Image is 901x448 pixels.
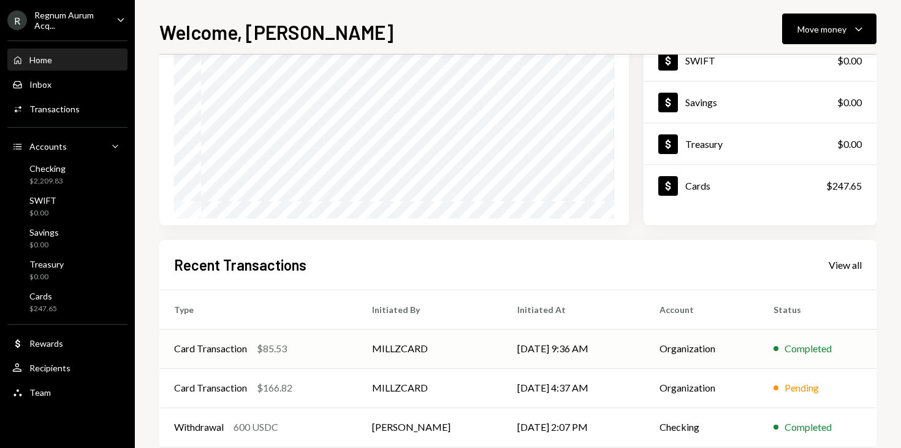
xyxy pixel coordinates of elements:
[29,227,59,238] div: Savings
[29,304,57,314] div: $247.65
[29,363,70,373] div: Recipients
[257,380,292,395] div: $166.82
[503,329,645,368] td: [DATE] 9:36 AM
[29,79,51,90] div: Inbox
[7,73,127,95] a: Inbox
[503,407,645,447] td: [DATE] 2:07 PM
[174,341,247,356] div: Card Transaction
[357,368,502,407] td: MILLZCARD
[829,259,862,271] div: View all
[357,329,502,368] td: MILLZCARD
[234,420,278,434] div: 600 USDC
[29,141,67,152] div: Accounts
[7,160,127,189] a: Checking$2,209.83
[645,290,759,329] th: Account
[7,287,127,317] a: Cards$247.65
[7,191,127,221] a: SWIFT$0.00
[785,380,819,395] div: Pending
[29,387,51,398] div: Team
[829,258,862,271] a: View all
[837,53,862,68] div: $0.00
[34,10,107,31] div: Regnum Aurum Acq...
[29,259,64,269] div: Treasury
[29,208,56,218] div: $0.00
[785,420,832,434] div: Completed
[685,96,717,108] div: Savings
[685,180,710,191] div: Cards
[785,341,832,356] div: Completed
[7,48,127,71] a: Home
[759,290,876,329] th: Status
[29,104,80,114] div: Transactions
[782,14,876,44] button: Move money
[7,381,127,403] a: Team
[644,123,876,164] a: Treasury$0.00
[29,291,57,301] div: Cards
[826,179,862,193] div: $247.65
[645,329,759,368] td: Organization
[29,163,66,174] div: Checking
[174,420,224,434] div: Withdrawal
[685,55,715,66] div: SWIFT
[257,341,287,356] div: $85.53
[7,98,127,120] a: Transactions
[7,10,27,30] div: R
[174,255,306,275] h2: Recent Transactions
[7,332,127,354] a: Rewards
[29,195,56,206] div: SWIFT
[685,138,723,150] div: Treasury
[29,240,59,250] div: $0.00
[29,338,63,349] div: Rewards
[159,290,357,329] th: Type
[7,357,127,379] a: Recipients
[29,55,52,65] div: Home
[29,272,64,282] div: $0.00
[357,290,502,329] th: Initiated By
[837,95,862,110] div: $0.00
[645,407,759,447] td: Checking
[644,165,876,206] a: Cards$247.65
[645,368,759,407] td: Organization
[644,82,876,123] a: Savings$0.00
[797,23,846,36] div: Move money
[503,368,645,407] td: [DATE] 4:37 AM
[159,20,393,44] h1: Welcome, [PERSON_NAME]
[503,290,645,329] th: Initiated At
[174,380,247,395] div: Card Transaction
[837,137,862,152] div: $0.00
[7,255,127,285] a: Treasury$0.00
[357,407,502,447] td: [PERSON_NAME]
[7,135,127,157] a: Accounts
[644,40,876,81] a: SWIFT$0.00
[7,223,127,253] a: Savings$0.00
[29,176,66,187] div: $2,209.83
